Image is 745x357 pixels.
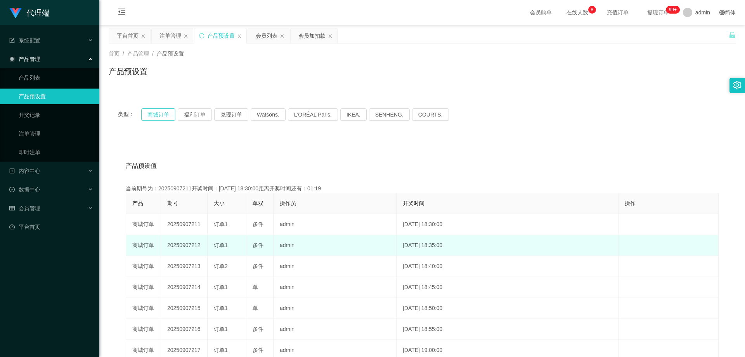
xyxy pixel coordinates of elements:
div: 平台首页 [117,28,139,43]
td: admin [274,214,397,235]
i: 图标: close [141,34,146,38]
span: 订单1 [214,326,228,332]
span: 操作 [625,200,636,206]
td: 20250907214 [161,277,208,298]
h1: 产品预设置 [109,66,147,77]
td: [DATE] 18:45:00 [397,277,619,298]
h1: 代理端 [26,0,50,25]
sup: 1111 [666,6,680,14]
span: 大小 [214,200,225,206]
a: 产品预设置 [19,89,93,104]
span: 订单2 [214,263,228,269]
span: 类型： [118,108,141,121]
i: 图标: check-circle-o [9,187,15,192]
a: 代理端 [9,9,50,16]
a: 即时注单 [19,145,93,160]
span: 期号 [167,200,178,206]
p: 8 [591,6,594,14]
span: 会员管理 [9,205,40,211]
span: 订单1 [214,305,228,311]
span: / [123,51,124,57]
button: COURTS. [412,108,449,121]
div: 会员加扣款 [298,28,326,43]
td: 商城订单 [126,214,161,235]
td: 20250907215 [161,298,208,319]
div: 当前期号为：20250907211开奖时间：[DATE] 18:30:00距离开奖时间还有：01:19 [126,185,719,193]
td: admin [274,235,397,256]
td: [DATE] 18:35:00 [397,235,619,256]
td: 商城订单 [126,277,161,298]
span: 开奖时间 [403,200,424,206]
i: 图标: profile [9,168,15,174]
td: 商城订单 [126,298,161,319]
button: SENHENG. [369,108,410,121]
span: 产品管理 [127,51,149,57]
button: Watsons. [251,108,286,121]
span: / [152,51,154,57]
span: 系统配置 [9,37,40,44]
a: 注单管理 [19,126,93,141]
span: 产品预设置 [157,51,184,57]
i: 图标: close [280,34,284,38]
i: 图标: form [9,38,15,43]
td: 20250907211 [161,214,208,235]
span: 多件 [253,221,263,227]
img: logo.9652507e.png [9,8,22,19]
span: 订单1 [214,284,228,290]
button: 商城订单 [141,108,175,121]
span: 首页 [109,51,120,57]
td: [DATE] 18:50:00 [397,298,619,319]
span: 充值订单 [603,10,632,15]
td: 20250907213 [161,256,208,277]
button: 福利订单 [178,108,212,121]
span: 数据中心 [9,186,40,193]
span: 内容中心 [9,168,40,174]
div: 会员列表 [256,28,277,43]
i: 图标: appstore-o [9,56,15,62]
td: [DATE] 18:30:00 [397,214,619,235]
span: 操作员 [280,200,296,206]
button: IKEA. [340,108,367,121]
td: [DATE] 18:40:00 [397,256,619,277]
div: 注单管理 [159,28,181,43]
span: 多件 [253,242,263,248]
td: [DATE] 18:55:00 [397,319,619,340]
span: 单 [253,284,258,290]
td: admin [274,256,397,277]
td: 20250907212 [161,235,208,256]
span: 提现订单 [643,10,673,15]
i: 图标: close [184,34,188,38]
a: 图标: dashboard平台首页 [9,219,93,235]
span: 产品管理 [9,56,40,62]
button: L'ORÉAL Paris. [288,108,338,121]
td: 商城订单 [126,256,161,277]
span: 多件 [253,326,263,332]
span: 单 [253,305,258,311]
sup: 8 [588,6,596,14]
span: 单双 [253,200,263,206]
td: 20250907216 [161,319,208,340]
span: 产品 [132,200,143,206]
div: 产品预设置 [208,28,235,43]
i: 图标: global [719,10,725,15]
i: 图标: menu-fold [109,0,135,25]
i: 图标: table [9,205,15,211]
td: 商城订单 [126,319,161,340]
i: 图标: close [237,34,242,38]
a: 产品列表 [19,70,93,85]
td: 商城订单 [126,235,161,256]
i: 图标: close [328,34,333,38]
span: 多件 [253,347,263,353]
span: 产品预设值 [126,161,157,171]
td: admin [274,277,397,298]
span: 多件 [253,263,263,269]
span: 订单1 [214,221,228,227]
a: 开奖记录 [19,107,93,123]
td: admin [274,298,397,319]
i: 图标: sync [199,33,204,38]
span: 订单1 [214,347,228,353]
i: 图标: unlock [729,31,736,38]
span: 订单1 [214,242,228,248]
i: 图标: setting [733,81,742,89]
span: 在线人数 [563,10,592,15]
